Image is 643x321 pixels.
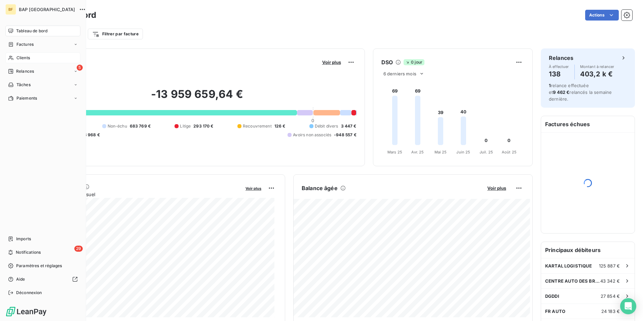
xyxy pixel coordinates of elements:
[19,7,75,12] span: BAP [GEOGRAPHIC_DATA]
[5,260,80,271] a: Paramètres et réglages
[293,132,331,138] span: Avoirs non associés
[302,184,338,192] h6: Balance âgée
[541,116,635,132] h6: Factures échues
[487,185,506,191] span: Voir plus
[88,29,143,39] button: Filtrer par facture
[315,123,338,129] span: Débit divers
[5,26,80,36] a: Tableau de bord
[16,68,34,74] span: Relances
[16,236,31,242] span: Imports
[553,90,569,95] span: 9 462 €
[5,79,80,90] a: Tâches
[16,249,41,255] span: Notifications
[334,132,356,138] span: -948 557 €
[193,123,213,129] span: 293 170 €
[580,65,614,69] span: Montant à relancer
[16,55,30,61] span: Clients
[601,309,620,314] span: 24 183 €
[16,276,25,282] span: Aide
[5,234,80,244] a: Imports
[383,71,416,76] span: 6 derniers mois
[545,293,559,299] span: DGDDI
[5,66,80,77] a: 5Relances
[130,123,151,129] span: 683 769 €
[599,263,620,269] span: 125 887 €
[38,191,241,198] span: Chiffre d'affaires mensuel
[5,306,47,317] img: Logo LeanPay
[16,41,34,47] span: Factures
[585,10,619,21] button: Actions
[545,309,565,314] span: FR AUTO
[5,39,80,50] a: Factures
[38,87,356,108] h2: -13 959 659,64 €
[549,69,569,79] h4: 138
[243,123,272,129] span: Recouvrement
[545,263,592,269] span: KARTAL LOGISTIQUE
[320,59,343,65] button: Voir plus
[16,28,47,34] span: Tableau de bord
[311,118,314,123] span: 0
[243,185,263,191] button: Voir plus
[245,186,261,191] span: Voir plus
[74,246,83,252] span: 29
[601,293,620,299] span: 27 854 €
[580,69,614,79] h4: 403,2 k €
[16,263,62,269] span: Paramètres et réglages
[16,290,42,296] span: Déconnexion
[322,60,341,65] span: Voir plus
[502,150,517,154] tspan: Août 25
[387,150,402,154] tspan: Mars 25
[620,298,636,314] div: Open Intercom Messenger
[381,58,393,66] h6: DSO
[456,150,470,154] tspan: Juin 25
[549,83,551,88] span: 1
[404,59,424,65] span: 0 jour
[549,54,573,62] h6: Relances
[600,278,620,284] span: 43 342 €
[5,4,16,15] div: BF
[5,274,80,285] a: Aide
[341,123,356,129] span: 3 447 €
[77,65,83,71] span: 5
[434,150,447,154] tspan: Mai 25
[485,185,508,191] button: Voir plus
[274,123,286,129] span: 126 €
[549,65,569,69] span: À effectuer
[108,123,127,129] span: Non-échu
[5,52,80,63] a: Clients
[180,123,191,129] span: Litige
[411,150,424,154] tspan: Avr. 25
[16,82,31,88] span: Tâches
[541,242,635,258] h6: Principaux débiteurs
[5,93,80,104] a: Paiements
[16,95,37,101] span: Paiements
[480,150,493,154] tspan: Juil. 25
[549,83,612,102] span: relance effectuée et relancés la semaine dernière.
[545,278,600,284] span: CENTRE AUTO DES BRUYERES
